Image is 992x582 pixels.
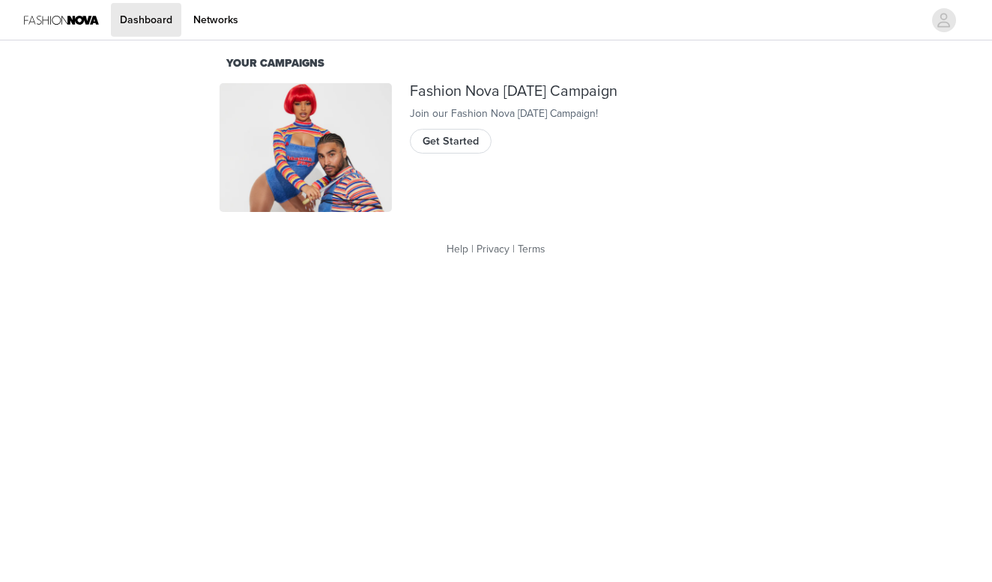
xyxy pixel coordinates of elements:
[226,55,766,72] div: Your Campaigns
[220,83,392,213] img: Fashion Nova
[518,243,545,255] a: Terms
[423,133,479,150] span: Get Started
[512,243,515,255] span: |
[477,243,509,255] a: Privacy
[471,243,474,255] span: |
[410,129,492,153] button: Get Started
[184,3,247,37] a: Networks
[447,243,468,255] a: Help
[410,106,772,121] div: Join our Fashion Nova [DATE] Campaign!
[410,83,772,100] div: Fashion Nova [DATE] Campaign
[111,3,181,37] a: Dashboard
[24,3,99,37] img: Fashion Nova Logo
[937,8,951,32] div: avatar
